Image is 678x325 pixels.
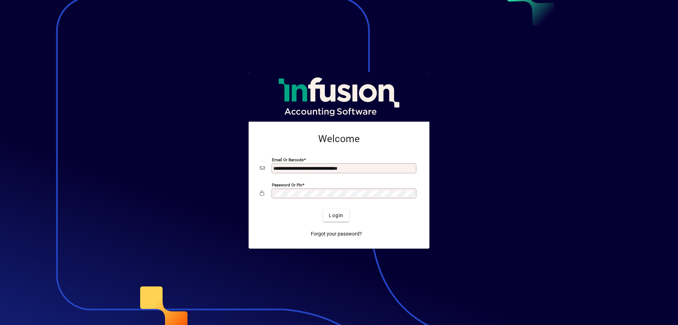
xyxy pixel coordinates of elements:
[329,212,343,219] span: Login
[260,133,418,145] h2: Welcome
[308,227,365,240] a: Forgot your password?
[323,209,349,222] button: Login
[272,182,302,187] mat-label: Password or Pin
[311,230,362,238] span: Forgot your password?
[272,157,304,162] mat-label: Email or Barcode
